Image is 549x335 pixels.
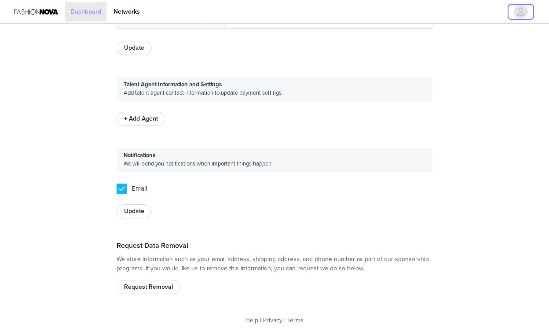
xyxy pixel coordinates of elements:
[117,77,432,101] div: Add talent agent contact information to update payment settings.
[117,183,432,195] div: checkbox-group
[516,5,525,19] div: avatar
[263,317,282,324] a: Privacy
[117,240,432,251] h3: Request Data Removal
[260,317,261,324] span: |
[117,112,165,126] button: + Add Agent
[284,317,285,324] span: |
[117,41,152,55] button: Update
[117,254,432,273] p: We store information such as your email address, shipping address, and phone number as part of ou...
[245,317,258,324] a: Help
[117,280,180,294] button: Request Removal
[124,152,155,159] strong: Notifications
[108,2,145,22] a: Networks
[117,204,152,218] button: Update
[127,184,147,193] span: Email
[65,2,106,22] a: Dashboard
[14,2,58,22] img: Fashion Nova Logo
[117,148,432,172] div: We will send you notifications when important things happen!
[287,317,304,324] a: Terms
[124,81,222,88] strong: Talent Agent Information and Settings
